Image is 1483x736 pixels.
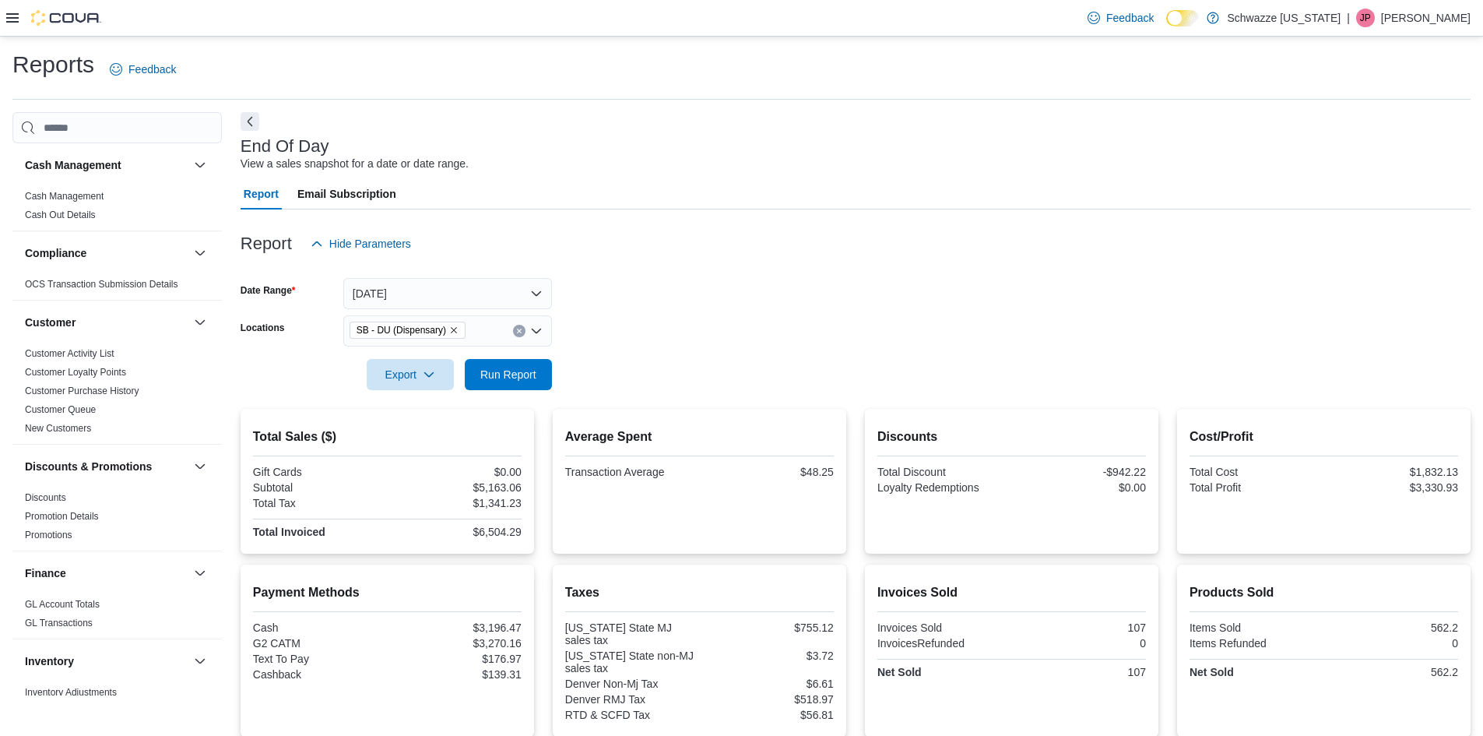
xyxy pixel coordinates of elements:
[25,491,66,504] span: Discounts
[877,666,922,678] strong: Net Sold
[304,228,417,259] button: Hide Parameters
[25,565,66,581] h3: Finance
[25,347,114,360] span: Customer Activity List
[297,178,396,210] span: Email Subscription
[25,366,126,379] span: Customer Loyalty Points
[565,466,697,478] div: Transaction Average
[702,678,834,690] div: $6.61
[390,497,522,509] div: $1,341.23
[390,526,522,538] div: $6,504.29
[877,428,1146,446] h2: Discounts
[25,245,188,261] button: Compliance
[25,157,188,173] button: Cash Management
[1014,637,1146,650] div: 0
[25,459,188,474] button: Discounts & Promotions
[357,322,446,338] span: SB - DU (Dispensary)
[25,653,74,669] h3: Inventory
[241,284,296,297] label: Date Range
[241,322,285,334] label: Locations
[253,637,385,650] div: G2 CATM
[565,693,697,706] div: Denver RMJ Tax
[530,325,543,337] button: Open list of options
[877,466,1009,478] div: Total Discount
[367,359,454,390] button: Export
[253,583,522,602] h2: Payment Methods
[25,598,100,611] span: GL Account Totals
[25,278,178,291] span: OCS Transaction Submission Details
[191,156,209,174] button: Cash Management
[877,481,1009,494] div: Loyalty Redemptions
[253,428,522,446] h2: Total Sales ($)
[329,236,411,252] span: Hide Parameters
[25,279,178,290] a: OCS Transaction Submission Details
[12,275,222,300] div: Compliance
[1190,622,1321,634] div: Items Sold
[465,359,552,390] button: Run Report
[128,62,176,77] span: Feedback
[253,653,385,665] div: Text To Pay
[25,653,188,669] button: Inventory
[1190,466,1321,478] div: Total Cost
[449,326,459,335] button: Remove SB - DU (Dispensary) from selection in this group
[25,687,117,698] a: Inventory Adjustments
[12,595,222,639] div: Finance
[241,112,259,131] button: Next
[1014,666,1146,678] div: 107
[390,637,522,650] div: $3,270.16
[1327,666,1458,678] div: 562.2
[1190,481,1321,494] div: Total Profit
[191,564,209,583] button: Finance
[25,403,96,416] span: Customer Queue
[253,497,385,509] div: Total Tax
[25,367,126,378] a: Customer Loyalty Points
[25,422,91,435] span: New Customers
[480,367,536,382] span: Run Report
[31,10,101,26] img: Cova
[25,348,114,359] a: Customer Activity List
[25,510,99,523] span: Promotion Details
[25,385,139,397] span: Customer Purchase History
[25,529,72,541] span: Promotions
[1227,9,1341,27] p: Schwazze [US_STATE]
[1327,481,1458,494] div: $3,330.93
[1190,637,1321,650] div: Items Refunded
[25,209,96,221] span: Cash Out Details
[565,583,834,602] h2: Taxes
[1360,9,1371,27] span: JP
[877,637,1009,650] div: InvoicesRefunded
[1190,428,1458,446] h2: Cost/Profit
[350,322,466,339] span: SB - DU (Dispensary)
[376,359,445,390] span: Export
[877,583,1146,602] h2: Invoices Sold
[253,526,325,538] strong: Total Invoiced
[191,457,209,476] button: Discounts & Promotions
[241,156,469,172] div: View a sales snapshot for a date or date range.
[25,191,104,202] a: Cash Management
[25,404,96,415] a: Customer Queue
[253,481,385,494] div: Subtotal
[1081,2,1160,33] a: Feedback
[12,488,222,551] div: Discounts & Promotions
[565,678,697,690] div: Denver Non-Mj Tax
[565,650,697,674] div: [US_STATE] State non-MJ sales tax
[25,386,139,396] a: Customer Purchase History
[25,617,93,629] span: GL Transactions
[565,622,697,646] div: [US_STATE] State MJ sales tax
[25,618,93,629] a: GL Transactions
[25,565,188,581] button: Finance
[390,653,522,665] div: $176.97
[702,466,834,478] div: $48.25
[390,668,522,681] div: $139.31
[702,709,834,721] div: $56.81
[241,234,292,253] h3: Report
[25,315,76,330] h3: Customer
[191,652,209,671] button: Inventory
[1327,466,1458,478] div: $1,832.13
[253,466,385,478] div: Gift Cards
[253,668,385,681] div: Cashback
[25,511,99,522] a: Promotion Details
[25,599,100,610] a: GL Account Totals
[1327,622,1458,634] div: 562.2
[1327,637,1458,650] div: 0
